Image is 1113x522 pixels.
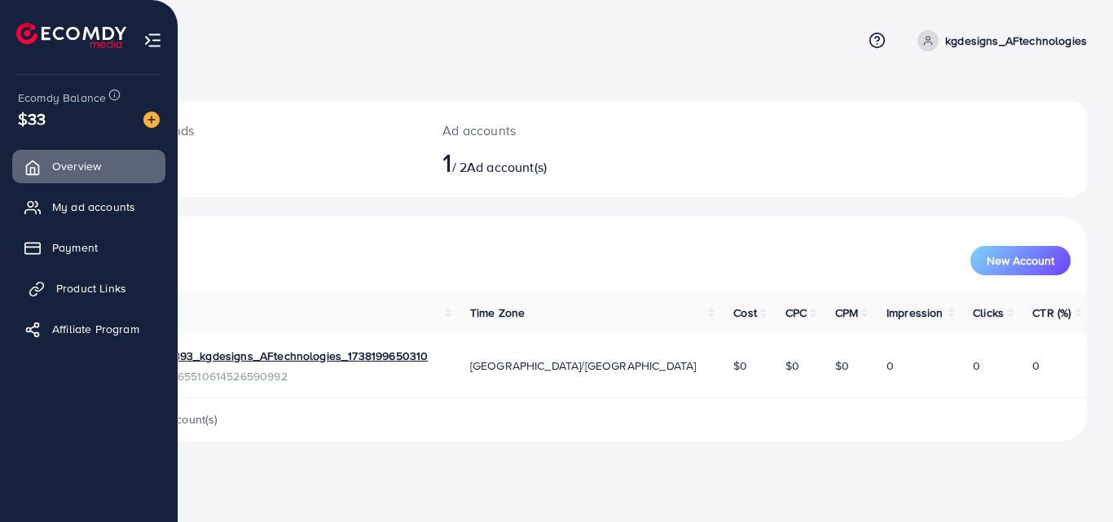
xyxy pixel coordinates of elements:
a: Affiliate Program [12,313,165,345]
span: 0 [973,358,980,374]
span: Impression [886,305,944,321]
span: Overview [52,158,101,174]
span: Product Links [56,280,126,296]
button: New Account [970,246,1071,275]
a: Overview [12,150,165,182]
h2: / 2 [442,147,653,178]
span: My ad accounts [52,199,135,215]
span: Cost [733,305,757,321]
span: $33 [18,107,46,130]
span: Affiliate Program [52,321,139,337]
a: kgdesigns_AFtechnologies [911,30,1087,51]
span: Time Zone [470,305,525,321]
a: My ad accounts [12,191,165,223]
iframe: Chat [1044,449,1101,510]
span: Ad account(s) [467,158,547,176]
span: $0 [733,358,747,374]
span: [GEOGRAPHIC_DATA]/[GEOGRAPHIC_DATA] [470,358,697,374]
span: Ecomdy Balance [18,90,106,106]
span: New Account [987,255,1054,266]
h2: $0 [111,147,403,178]
span: CPM [835,305,858,321]
span: $0 [785,358,799,374]
a: 1024393_kgdesigns_AFtechnologies_1738199650310 [148,348,428,364]
span: 0 [1032,358,1040,374]
img: logo [16,23,126,48]
img: image [143,112,160,128]
p: Ad accounts [442,121,653,140]
a: Payment [12,231,165,264]
span: ID: 7465510614526590992 [148,368,428,384]
span: CTR (%) [1032,305,1071,321]
p: [DATE] spends [111,121,403,140]
span: Clicks [973,305,1004,321]
span: Payment [52,239,98,256]
a: Product Links [12,272,165,305]
span: CPC [785,305,807,321]
span: $0 [835,358,849,374]
img: menu [143,31,162,50]
span: 0 [886,358,894,374]
p: kgdesigns_AFtechnologies [945,31,1087,50]
span: 1 [442,143,451,181]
